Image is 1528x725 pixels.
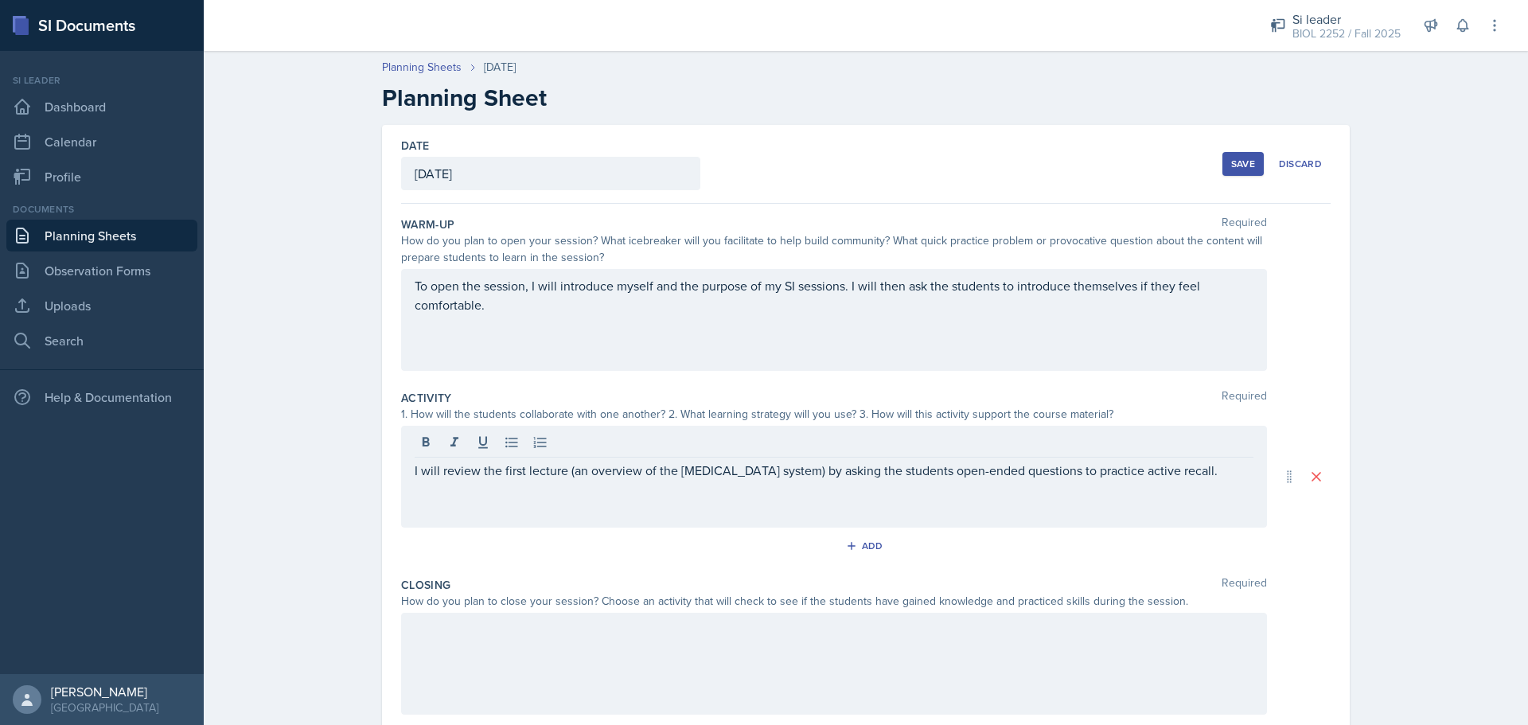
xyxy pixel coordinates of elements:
div: Si leader [1292,10,1401,29]
label: Date [401,138,429,154]
a: Profile [6,161,197,193]
div: [GEOGRAPHIC_DATA] [51,700,158,715]
p: To open the session, I will introduce myself and the purpose of my SI sessions. I will then ask t... [415,276,1253,314]
p: I will review the first lecture (an overview of the [MEDICAL_DATA] system) by asking the students... [415,461,1253,480]
a: Search [6,325,197,357]
div: Help & Documentation [6,381,197,413]
div: Save [1231,158,1255,170]
div: How do you plan to open your session? What icebreaker will you facilitate to help build community... [401,232,1267,266]
a: Observation Forms [6,255,197,286]
h2: Planning Sheet [382,84,1350,112]
div: 1. How will the students collaborate with one another? 2. What learning strategy will you use? 3.... [401,406,1267,423]
div: Si leader [6,73,197,88]
label: Activity [401,390,452,406]
div: BIOL 2252 / Fall 2025 [1292,25,1401,42]
button: Save [1222,152,1264,176]
span: Required [1222,577,1267,593]
button: Add [840,534,892,558]
label: Warm-Up [401,216,454,232]
a: Planning Sheets [382,59,462,76]
span: Required [1222,216,1267,232]
div: [DATE] [484,59,516,76]
div: Discard [1279,158,1322,170]
div: Add [849,540,883,552]
a: Planning Sheets [6,220,197,251]
div: How do you plan to close your session? Choose an activity that will check to see if the students ... [401,593,1267,610]
a: Uploads [6,290,197,322]
a: Calendar [6,126,197,158]
a: Dashboard [6,91,197,123]
div: [PERSON_NAME] [51,684,158,700]
label: Closing [401,577,450,593]
button: Discard [1270,152,1331,176]
div: Documents [6,202,197,216]
span: Required [1222,390,1267,406]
